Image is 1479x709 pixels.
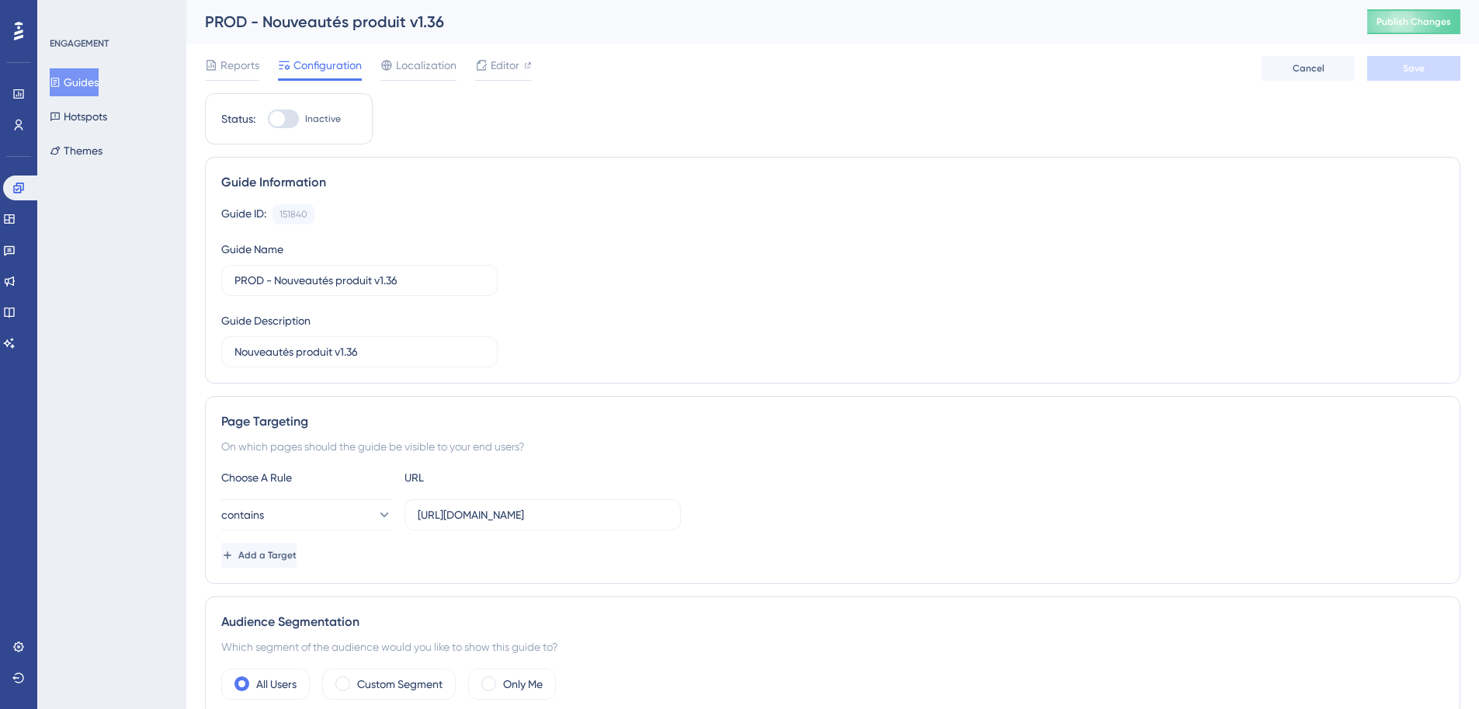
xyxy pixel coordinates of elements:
[234,272,484,289] input: Type your Guide’s Name here
[221,499,392,530] button: contains
[1367,56,1460,81] button: Save
[50,103,107,130] button: Hotspots
[221,173,1444,192] div: Guide Information
[221,613,1444,631] div: Audience Segmentation
[221,204,266,224] div: Guide ID:
[293,56,362,75] span: Configuration
[50,137,102,165] button: Themes
[503,675,543,693] label: Only Me
[396,56,457,75] span: Localization
[221,240,283,259] div: Guide Name
[491,56,519,75] span: Editor
[221,638,1444,656] div: Which segment of the audience would you like to show this guide to?
[221,412,1444,431] div: Page Targeting
[1403,62,1425,75] span: Save
[238,549,297,561] span: Add a Target
[1293,62,1325,75] span: Cancel
[50,37,109,50] div: ENGAGEMENT
[1377,16,1451,28] span: Publish Changes
[357,675,443,693] label: Custom Segment
[279,208,307,221] div: 151840
[220,56,259,75] span: Reports
[221,543,297,568] button: Add a Target
[404,468,575,487] div: URL
[221,437,1444,456] div: On which pages should the guide be visible to your end users?
[205,11,1328,33] div: PROD - Nouveautés produit v1.36
[221,109,255,128] div: Status:
[221,311,311,330] div: Guide Description
[418,506,668,523] input: yourwebsite.com/path
[1262,56,1355,81] button: Cancel
[234,343,484,360] input: Type your Guide’s Description here
[50,68,99,96] button: Guides
[221,506,264,524] span: contains
[221,468,392,487] div: Choose A Rule
[1367,9,1460,34] button: Publish Changes
[256,675,297,693] label: All Users
[305,113,341,125] span: Inactive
